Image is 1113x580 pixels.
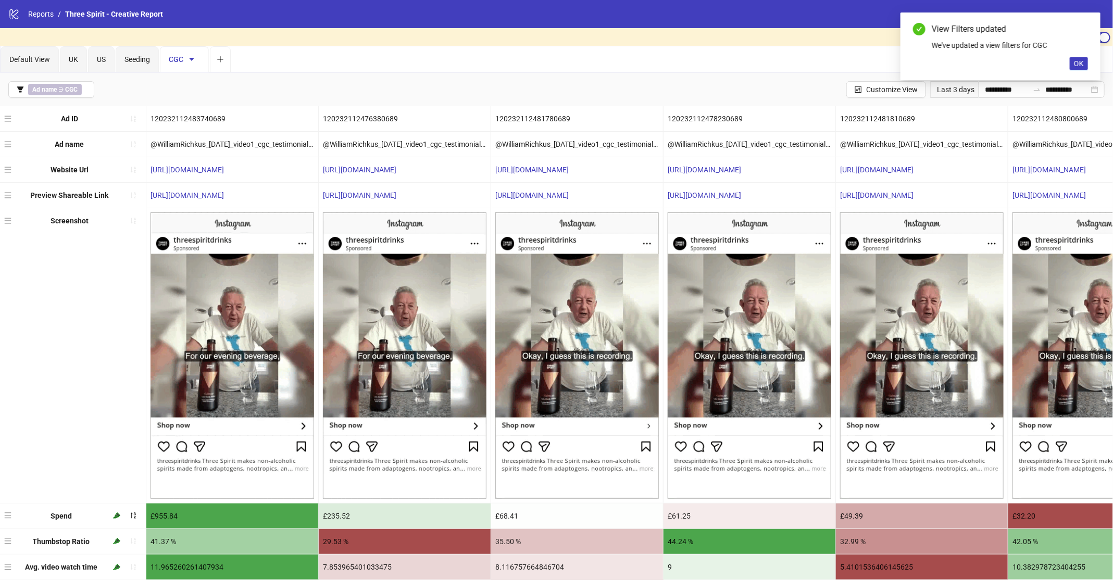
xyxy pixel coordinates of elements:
div: View Filters updated [932,23,1088,35]
span: OK [1074,59,1084,68]
span: check-circle [913,23,926,35]
button: OK [1070,57,1088,70]
a: Close [1077,23,1088,34]
div: We've updated a view filters for CGC [932,40,1088,51]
